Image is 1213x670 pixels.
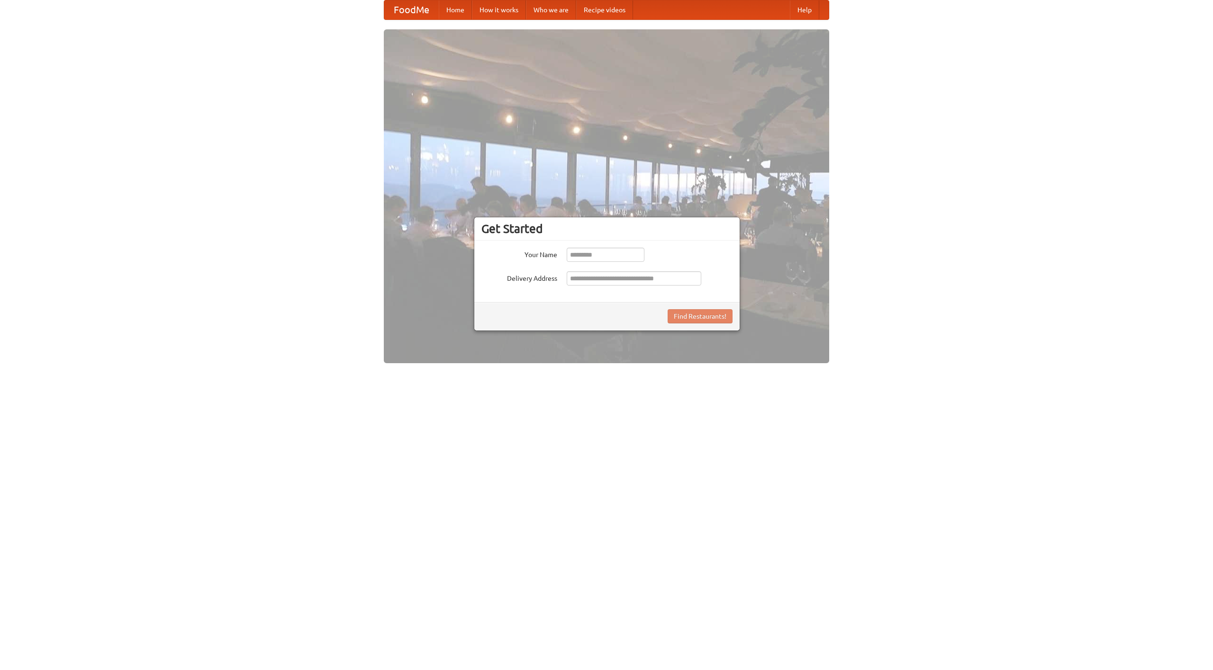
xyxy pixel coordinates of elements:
a: Who we are [526,0,576,19]
a: Recipe videos [576,0,633,19]
a: Home [439,0,472,19]
button: Find Restaurants! [668,309,733,323]
h3: Get Started [481,222,733,236]
a: FoodMe [384,0,439,19]
label: Delivery Address [481,271,557,283]
a: Help [790,0,819,19]
label: Your Name [481,248,557,259]
a: How it works [472,0,526,19]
